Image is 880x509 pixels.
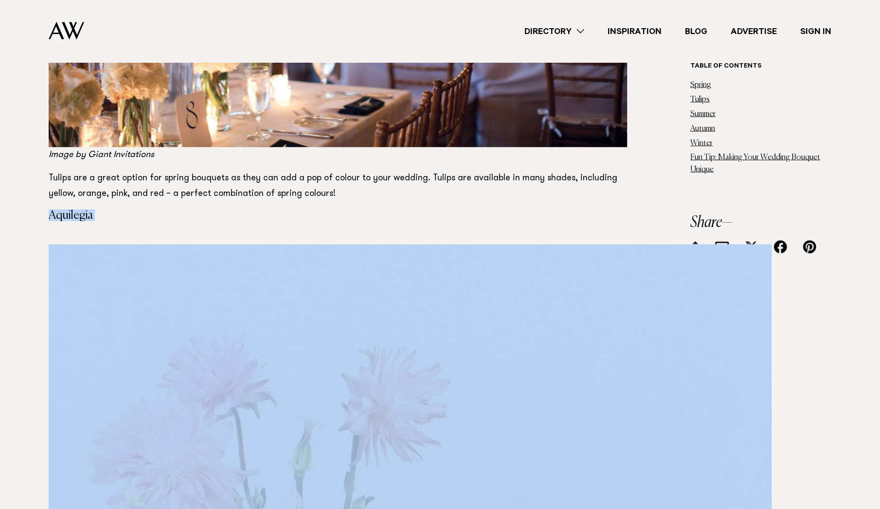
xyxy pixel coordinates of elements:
[596,25,673,38] a: Inspiration
[789,25,843,38] a: Sign In
[690,139,713,147] a: Winter
[690,81,711,89] a: Spring
[49,22,84,40] img: Auckland Weddings Logo
[49,171,627,202] p: Tulips are a great option for spring bouquets as they can add a pop of colour to your wedding. Tu...
[690,110,716,118] a: Summer
[690,154,820,174] a: Fun Tip: Making Your Wedding Bouquet Unique
[690,96,710,104] a: Tulips
[690,125,715,133] a: Autumn
[49,210,627,221] h4: Aquilegia
[719,25,789,38] a: Advertise
[49,151,154,159] em: Image by Giant Invitations
[690,62,831,71] h6: Table of contents
[513,25,596,38] a: Directory
[673,25,719,38] a: Blog
[690,215,831,230] h3: Share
